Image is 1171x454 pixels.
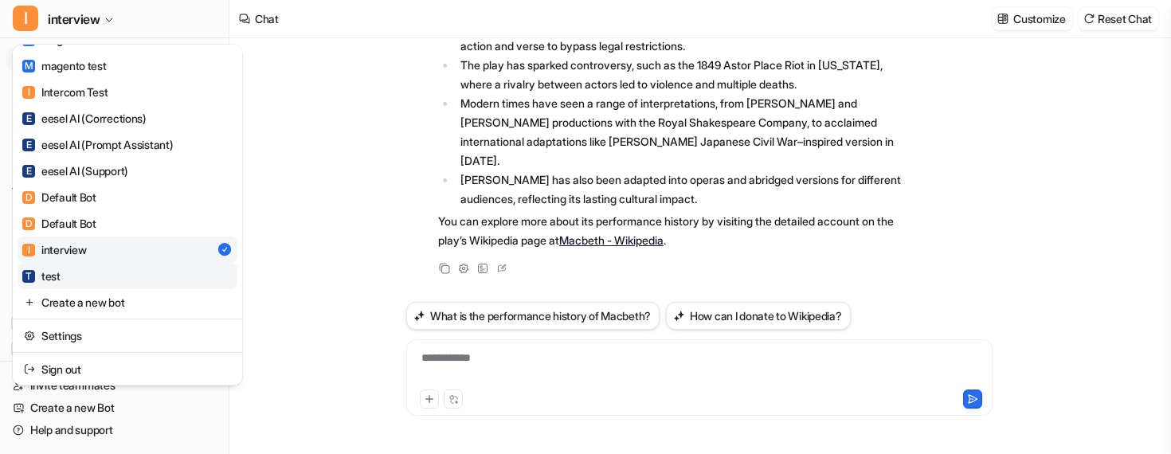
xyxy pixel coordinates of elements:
[22,86,35,99] span: I
[22,241,86,258] div: interview
[24,361,35,378] img: reset
[22,60,35,72] span: M
[24,327,35,344] img: reset
[13,6,38,31] span: I
[22,215,96,232] div: Default Bot
[22,244,35,256] span: I
[18,356,237,382] a: Sign out
[13,45,242,386] div: Iinterview
[18,289,237,315] a: Create a new bot
[22,136,173,153] div: eesel AI (Prompt Assistant)
[22,268,61,284] div: test
[22,84,108,100] div: Intercom Test
[22,110,147,127] div: eesel AI (Corrections)
[18,323,237,349] a: Settings
[22,57,107,74] div: magento test
[24,294,35,311] img: reset
[22,270,35,283] span: T
[22,139,35,151] span: E
[22,189,96,205] div: Default Bot
[22,112,35,125] span: E
[22,165,35,178] span: E
[22,162,128,179] div: eesel AI (Support)
[48,8,100,30] span: interview
[22,191,35,204] span: D
[22,217,35,230] span: D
